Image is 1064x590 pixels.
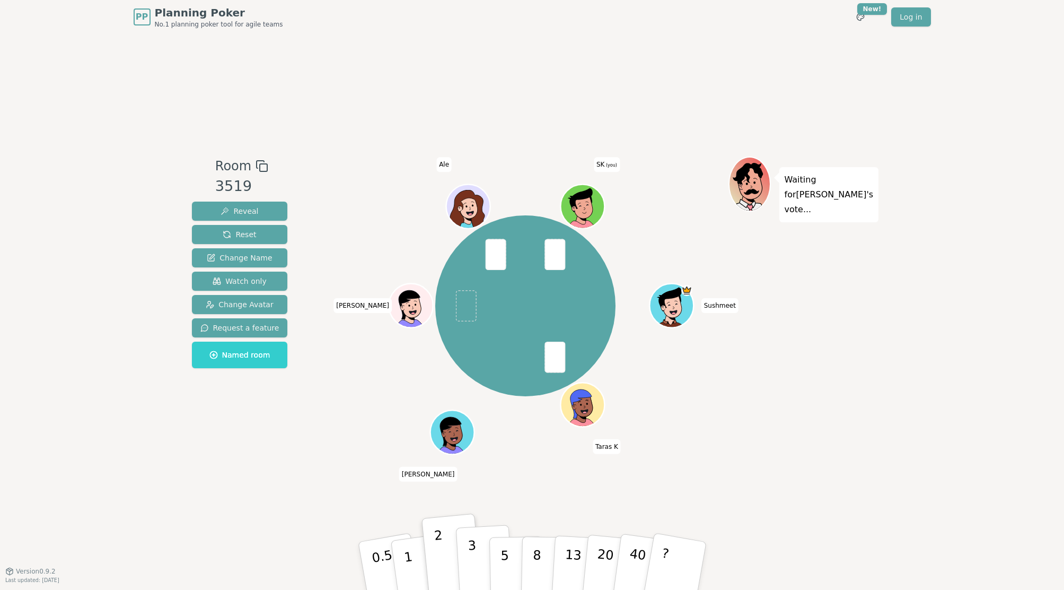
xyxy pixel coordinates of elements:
span: Change Name [207,253,272,263]
div: 3519 [215,176,268,197]
span: Request a feature [200,323,279,333]
p: 2 [433,528,447,586]
span: Click to change your name [594,158,620,172]
span: Room [215,157,251,176]
span: Sushmeet is the host [681,285,692,296]
span: Reset [223,229,256,240]
span: Version 0.9.2 [16,567,56,576]
span: Named room [209,350,270,360]
span: Click to change your name [436,158,452,172]
button: Version0.9.2 [5,567,56,576]
span: Click to change your name [701,298,738,313]
span: Planning Poker [155,5,283,20]
button: Watch only [192,272,288,291]
span: Reveal [221,206,258,216]
span: No.1 planning poker tool for agile teams [155,20,283,29]
span: Click to change your name [333,298,392,313]
a: Log in [891,7,930,27]
span: Click to change your name [399,467,458,482]
button: Reset [192,225,288,244]
span: (you) [604,163,617,168]
a: PPPlanning PokerNo.1 planning poker tool for agile teams [134,5,283,29]
button: Reveal [192,202,288,221]
button: Change Name [192,248,288,267]
button: Click to change your avatar [562,186,603,227]
p: Waiting for [PERSON_NAME] 's vote... [785,172,874,217]
span: PP [136,11,148,23]
span: Click to change your name [593,439,621,454]
span: Watch only [213,276,267,287]
span: Last updated: [DATE] [5,577,59,583]
button: Request a feature [192,318,288,337]
div: New! [857,3,887,15]
button: Change Avatar [192,295,288,314]
span: Change Avatar [206,299,274,310]
button: New! [851,7,870,27]
button: Named room [192,342,288,368]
